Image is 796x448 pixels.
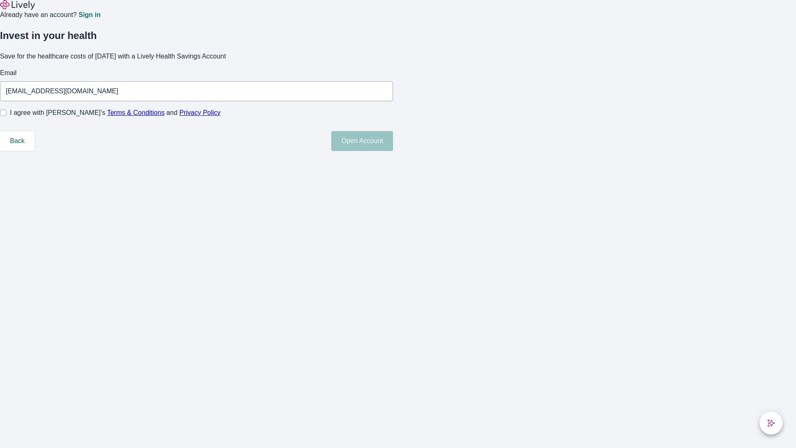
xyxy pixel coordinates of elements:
svg: Lively AI Assistant [767,419,775,427]
button: chat [760,411,783,435]
a: Terms & Conditions [107,109,165,116]
span: I agree with [PERSON_NAME]’s and [10,108,221,118]
a: Sign in [78,12,100,18]
a: Privacy Policy [180,109,221,116]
